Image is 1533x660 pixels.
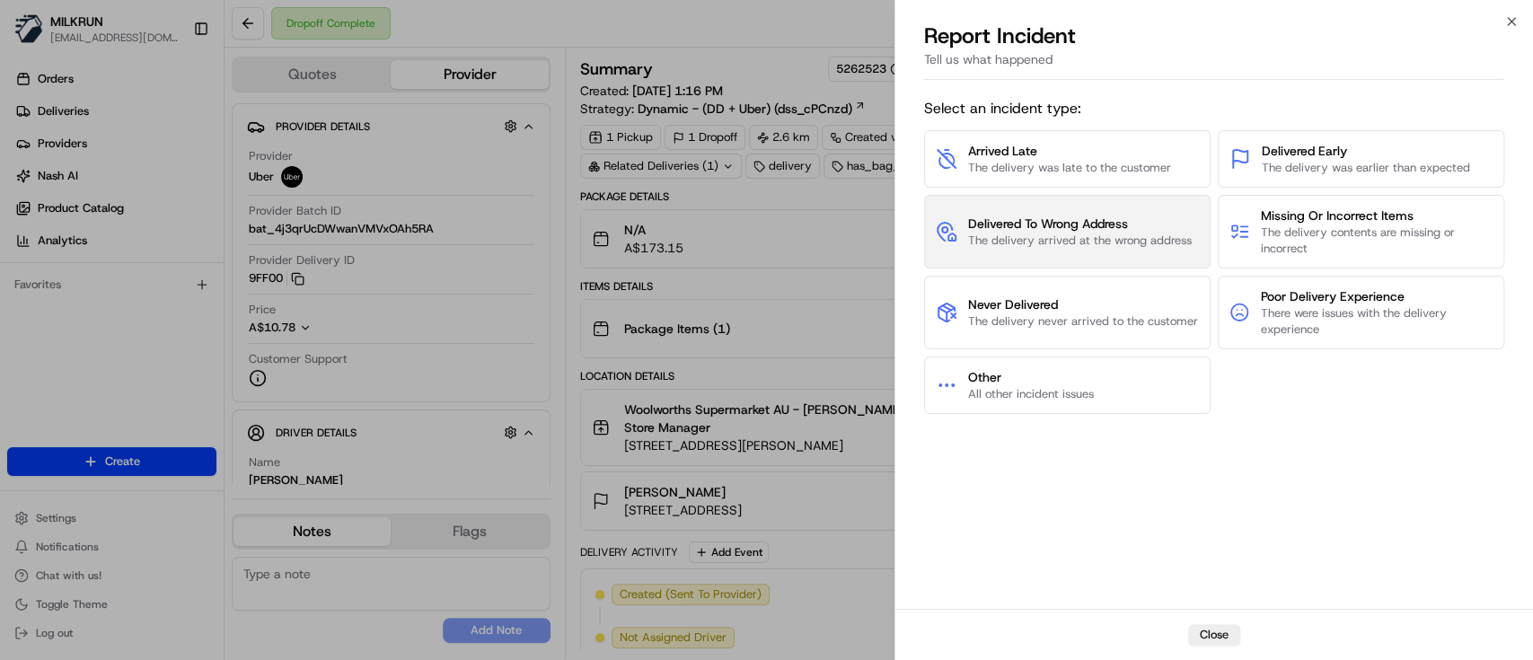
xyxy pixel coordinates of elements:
[968,295,1198,313] span: Never Delivered
[924,276,1211,349] button: Never DeliveredThe delivery never arrived to the customer
[1218,276,1504,349] button: Poor Delivery ExperienceThere were issues with the delivery experience
[968,386,1094,402] span: All other incident issues
[1262,142,1470,160] span: Delivered Early
[1260,305,1493,338] span: There were issues with the delivery experience
[924,50,1504,80] div: Tell us what happened
[1218,195,1504,268] button: Missing Or Incorrect ItemsThe delivery contents are missing or incorrect
[924,22,1076,50] p: Report Incident
[924,356,1211,414] button: OtherAll other incident issues
[968,160,1171,176] span: The delivery was late to the customer
[1218,130,1504,188] button: Delivered EarlyThe delivery was earlier than expected
[1261,207,1493,224] span: Missing Or Incorrect Items
[1260,287,1493,305] span: Poor Delivery Experience
[1261,224,1493,257] span: The delivery contents are missing or incorrect
[924,98,1504,119] span: Select an incident type:
[968,233,1192,249] span: The delivery arrived at the wrong address
[924,130,1211,188] button: Arrived LateThe delivery was late to the customer
[968,142,1171,160] span: Arrived Late
[968,368,1094,386] span: Other
[924,195,1211,268] button: Delivered To Wrong AddressThe delivery arrived at the wrong address
[1188,624,1240,646] button: Close
[968,313,1198,330] span: The delivery never arrived to the customer
[968,215,1192,233] span: Delivered To Wrong Address
[1262,160,1470,176] span: The delivery was earlier than expected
